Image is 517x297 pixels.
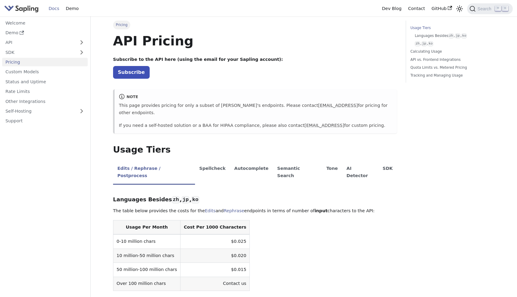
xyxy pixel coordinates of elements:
[4,4,41,13] a: Sapling.ai
[2,77,88,86] a: Status and Uptime
[113,21,130,29] span: Pricing
[411,49,493,54] a: Calculating Usage
[180,249,250,262] td: $0.020
[182,196,189,203] code: jp
[205,208,216,213] a: Edits
[119,94,393,101] div: note
[4,4,39,13] img: Sapling.ai
[2,68,88,76] a: Custom Models
[378,161,397,185] li: SDK
[2,48,76,57] a: SDK
[2,58,88,67] a: Pricing
[113,277,180,291] td: Over 100 million chars
[2,117,88,125] a: Support
[304,123,344,128] a: [EMAIL_ADDRESS]
[195,161,230,185] li: Spellcheck
[180,220,250,235] th: Cost Per 1000 Characters
[2,87,88,96] a: Rate Limits
[467,3,512,14] button: Search (Command+K)
[113,161,195,185] li: Edits / Rephrase / Postprocess
[76,38,88,47] button: Expand sidebar category 'API'
[230,161,273,185] li: Autocomplete
[45,4,63,13] a: Docs
[113,21,397,29] nav: Breadcrumbs
[421,41,427,46] code: jp
[2,38,76,47] a: API
[455,33,460,38] code: jp
[428,41,433,46] code: ko
[113,249,180,262] td: 10 million-50 million chars
[2,18,88,27] a: Welcome
[180,234,250,249] td: $0.025
[379,4,405,13] a: Dev Blog
[76,48,88,57] button: Expand sidebar category 'SDK'
[428,4,455,13] a: GitHub
[411,25,493,31] a: Usage Tiers
[180,263,250,277] td: $0.015
[113,33,397,49] h1: API Pricing
[2,28,88,37] a: Demo
[342,161,379,185] li: AI Detector
[172,196,180,203] code: zh
[113,220,180,235] th: Usage Per Month
[455,4,464,13] button: Switch between dark and light mode (currently light mode)
[502,6,508,11] kbd: K
[318,103,358,108] a: [EMAIL_ADDRESS]
[119,122,393,129] p: If you need a self-hosted solution or a BAA for HIPAA compliance, please also contact for custom ...
[119,102,393,117] p: This page provides pricing for only a subset of [PERSON_NAME]'s endpoints. Please contact for pri...
[448,33,454,38] code: zh
[411,73,493,78] a: Tracking and Managing Usage
[411,65,493,71] a: Quota Limits vs. Metered Pricing
[415,41,420,46] code: zh
[2,97,88,106] a: Other Integrations
[113,144,397,155] h2: Usage Tiers
[113,207,397,215] p: The table below provides the costs for the and endpoints in terms of number of characters to the ...
[495,6,501,11] kbd: ⌘
[415,41,490,47] a: zh,jp,ko
[63,4,82,13] a: Demo
[113,66,150,78] a: Subscribe
[2,107,88,116] a: Self-Hosting
[461,33,467,38] code: ko
[113,196,397,203] h3: Languages Besides , ,
[113,234,180,249] td: 0-10 million chars
[273,161,322,185] li: Semantic Search
[113,57,283,62] strong: Subscribe to the API here (using the email for your Sapling account):
[224,208,244,213] a: Rephrase
[322,161,342,185] li: Tone
[405,4,428,13] a: Contact
[191,196,199,203] code: ko
[411,57,493,63] a: API vs. Frontend Integrations
[180,277,250,291] td: Contact us
[113,263,180,277] td: 50 million-100 million chars
[314,208,327,213] strong: input
[415,33,490,39] a: Languages Besideszh,jp,ko
[476,6,495,11] span: Search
